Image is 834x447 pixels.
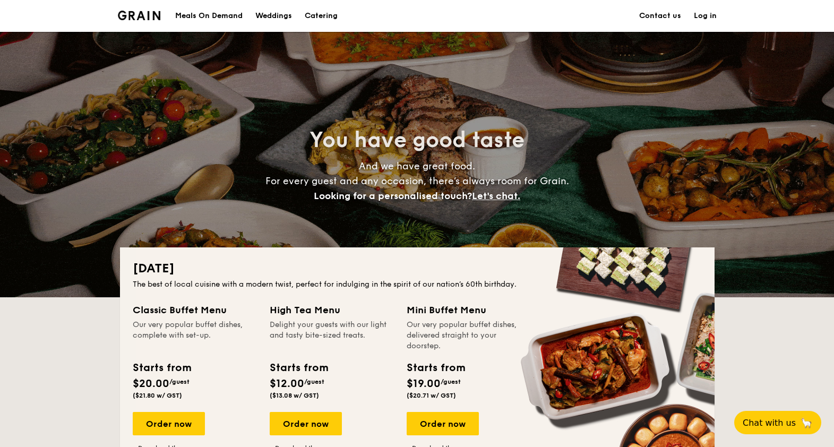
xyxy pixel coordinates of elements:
span: $19.00 [407,377,441,390]
span: $12.00 [270,377,304,390]
div: Order now [407,412,479,435]
span: Chat with us [743,418,796,428]
span: ($13.08 w/ GST) [270,392,319,399]
div: Classic Buffet Menu [133,303,257,317]
span: Looking for a personalised touch? [314,190,472,202]
div: Delight your guests with our light and tasty bite-sized treats. [270,320,394,351]
span: $20.00 [133,377,169,390]
div: The best of local cuisine with a modern twist, perfect for indulging in the spirit of our nation’... [133,279,702,290]
a: Logotype [118,11,161,20]
div: Order now [133,412,205,435]
div: Starts from [270,360,328,376]
img: Grain [118,11,161,20]
div: High Tea Menu [270,303,394,317]
span: /guest [304,378,324,385]
span: 🦙 [800,417,813,429]
span: /guest [169,378,190,385]
div: Starts from [407,360,465,376]
span: You have good taste [309,127,525,153]
span: ($21.80 w/ GST) [133,392,182,399]
div: Starts from [133,360,191,376]
div: Mini Buffet Menu [407,303,531,317]
div: Order now [270,412,342,435]
span: ($20.71 w/ GST) [407,392,456,399]
button: Chat with us🦙 [734,411,821,434]
div: Our very popular buffet dishes, complete with set-up. [133,320,257,351]
span: Let's chat. [472,190,520,202]
div: Our very popular buffet dishes, delivered straight to your doorstep. [407,320,531,351]
h2: [DATE] [133,260,702,277]
span: And we have great food. For every guest and any occasion, there’s always room for Grain. [265,160,569,202]
span: /guest [441,378,461,385]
